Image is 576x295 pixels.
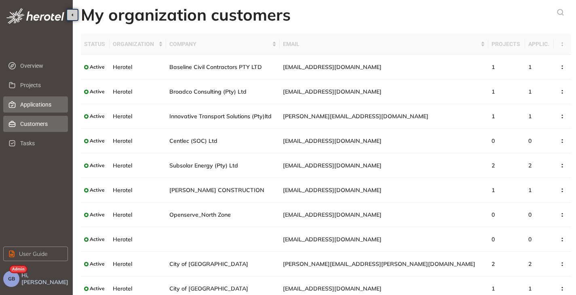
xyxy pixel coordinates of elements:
[283,113,428,120] span: [PERSON_NAME][EMAIL_ADDRESS][DOMAIN_NAME]
[113,285,132,292] span: Herotel
[492,285,495,292] span: 1
[113,137,132,144] span: Herotel
[169,260,248,268] span: City of [GEOGRAPHIC_DATA]
[8,276,15,282] span: GB
[528,137,532,144] span: 0
[528,236,532,243] span: 0
[169,162,238,169] span: Subsolar Energy (Pty) Ltd
[169,137,217,144] span: Centlec (SOC) Ltd
[492,88,495,95] span: 1
[113,63,132,71] span: Herotel
[528,211,532,218] span: 0
[90,236,105,242] span: Active
[20,116,61,132] span: Customers
[283,88,382,95] span: [EMAIL_ADDRESS][DOMAIN_NAME]
[525,33,554,55] th: applic.
[169,285,248,292] span: City of [GEOGRAPHIC_DATA]
[492,162,495,169] span: 2
[90,212,105,218] span: Active
[81,5,291,24] h2: My organization customers
[169,113,272,120] span: Innovative Transport Solutions (Pty)ltd
[113,186,132,194] span: Herotel
[90,64,105,70] span: Active
[169,186,264,194] span: [PERSON_NAME] CONSTRUCTION
[113,162,132,169] span: Herotel
[528,186,532,194] span: 1
[113,113,132,120] span: Herotel
[113,236,132,243] span: Herotel
[169,211,231,218] span: Openserve_North Zone
[21,272,70,286] span: Hi, [PERSON_NAME]
[283,40,479,48] span: email
[528,285,532,292] span: 1
[169,40,271,48] span: company
[6,8,64,24] img: logo
[20,96,61,113] span: Applications
[169,63,262,71] span: Baseline Civil Contractors PTY LTD
[492,137,495,144] span: 0
[283,186,382,194] span: [EMAIL_ADDRESS][DOMAIN_NAME]
[113,260,132,268] span: Herotel
[528,162,532,169] span: 2
[90,89,105,94] span: Active
[283,162,382,169] span: [EMAIL_ADDRESS][DOMAIN_NAME]
[492,63,495,71] span: 1
[90,113,105,119] span: Active
[283,260,475,268] span: [PERSON_NAME][EMAIL_ADDRESS][PERSON_NAME][DOMAIN_NAME]
[283,211,382,218] span: [EMAIL_ADDRESS][DOMAIN_NAME]
[488,33,525,55] th: projects
[113,211,132,218] span: Herotel
[90,261,105,267] span: Active
[166,33,280,55] th: company
[3,247,68,261] button: User Guide
[113,88,132,95] span: Herotel
[20,77,61,93] span: Projects
[20,135,61,151] span: Tasks
[81,33,110,55] th: status
[528,88,532,95] span: 1
[90,163,105,168] span: Active
[19,249,48,258] span: User Guide
[20,58,61,74] span: Overview
[283,63,382,71] span: [EMAIL_ADDRESS][DOMAIN_NAME]
[283,236,382,243] span: [EMAIL_ADDRESS][DOMAIN_NAME]
[113,40,156,48] span: Organization
[528,63,532,71] span: 1
[283,137,382,144] span: [EMAIL_ADDRESS][DOMAIN_NAME]
[492,186,495,194] span: 1
[90,187,105,193] span: Active
[280,33,488,55] th: email
[492,236,495,243] span: 0
[110,33,166,55] th: Organization
[283,285,382,292] span: [EMAIL_ADDRESS][DOMAIN_NAME]
[492,113,495,120] span: 1
[169,88,247,95] span: Broadco Consulting (Pty) Ltd
[3,271,19,287] button: GB
[492,260,495,268] span: 2
[528,113,532,120] span: 1
[90,138,105,144] span: Active
[90,286,105,291] span: Active
[492,211,495,218] span: 0
[528,260,532,268] span: 2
